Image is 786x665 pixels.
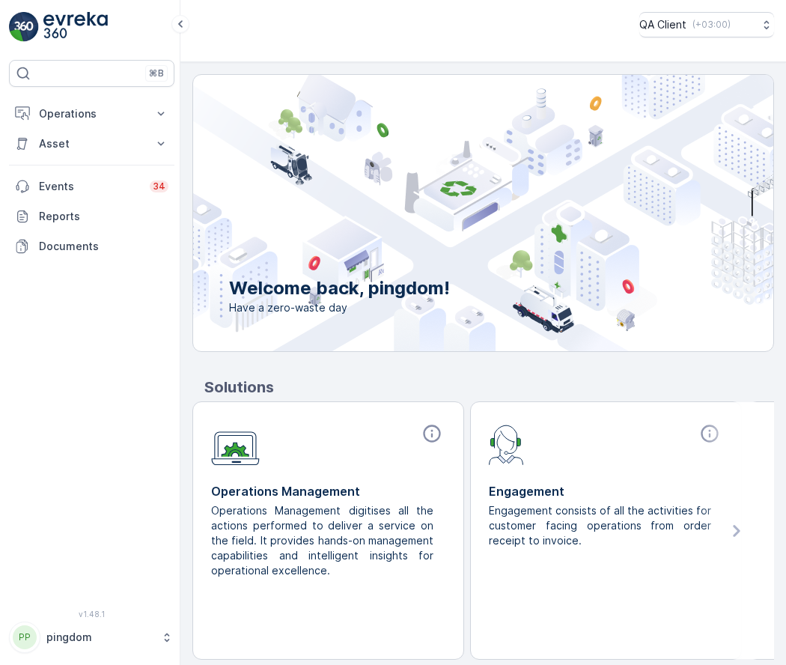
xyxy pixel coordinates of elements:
img: module-icon [211,423,260,466]
img: logo [9,12,39,42]
a: Reports [9,201,174,231]
p: Asset [39,136,144,151]
button: PPpingdom [9,622,174,653]
div: PP [13,625,37,649]
p: Solutions [204,376,774,398]
p: Operations Management [211,482,445,500]
p: Operations Management digitises all the actions performed to deliver a service on the field. It p... [211,503,433,578]
p: ⌘B [149,67,164,79]
p: QA Client [639,17,686,32]
img: city illustration [126,75,773,351]
p: ( +03:00 ) [692,19,731,31]
a: Documents [9,231,174,261]
span: Have a zero-waste day [229,300,450,315]
p: Engagement consists of all the activities for customer facing operations from order receipt to in... [489,503,711,548]
button: QA Client(+03:00) [639,12,774,37]
span: v 1.48.1 [9,610,174,619]
img: module-icon [489,423,524,465]
p: Reports [39,209,168,224]
p: Events [39,179,141,194]
button: Asset [9,129,174,159]
p: Documents [39,239,168,254]
p: Operations [39,106,144,121]
a: Events34 [9,171,174,201]
p: pingdom [46,630,153,645]
img: logo_light-DOdMpM7g.png [43,12,108,42]
p: Welcome back, pingdom! [229,276,450,300]
button: Operations [9,99,174,129]
p: 34 [153,180,165,192]
p: Engagement [489,482,723,500]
